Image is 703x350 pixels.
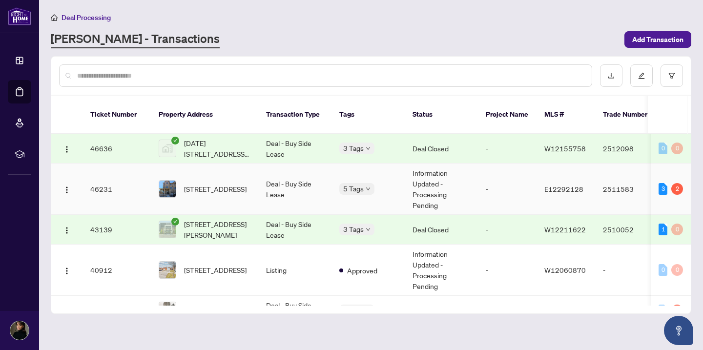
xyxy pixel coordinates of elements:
td: - [478,134,537,164]
span: 3 Tags [343,305,364,316]
button: Add Transaction [624,31,691,48]
span: W12211622 [544,225,586,234]
img: Logo [63,145,71,153]
span: Deal Processing [62,13,111,22]
span: filter [668,72,675,79]
span: download [608,72,615,79]
span: [STREET_ADDRESS] [184,184,247,194]
img: thumbnail-img [159,140,176,157]
img: Logo [63,186,71,194]
button: Logo [59,141,75,156]
span: 5 Tags [343,183,364,194]
td: 2512098 [595,134,663,164]
button: Logo [59,303,75,318]
div: 1 [659,224,667,235]
div: 1 [671,305,683,316]
td: Deal - Buy Side Lease [258,134,331,164]
td: - [478,215,537,245]
td: - [478,245,537,296]
span: E12292128 [544,185,583,193]
button: Logo [59,262,75,278]
span: Add Transaction [632,32,683,47]
td: 46231 [83,164,151,215]
span: down [366,146,371,151]
span: 3 Tags [343,224,364,235]
td: 40912 [83,245,151,296]
td: Listing [258,245,331,296]
div: 0 [671,224,683,235]
button: filter [661,64,683,87]
th: Property Address [151,96,258,134]
span: 3 Tags [343,143,364,154]
span: home [51,14,58,21]
span: Approved [347,265,377,276]
img: Logo [63,226,71,234]
th: Status [405,96,478,134]
span: check-circle [171,137,179,144]
span: [STREET_ADDRESS][PERSON_NAME] [184,219,250,240]
th: Transaction Type [258,96,331,134]
td: Final Trade [405,296,478,326]
div: 0 [671,264,683,276]
td: Information Updated - Processing Pending [405,164,478,215]
th: Project Name [478,96,537,134]
th: Ticket Number [83,96,151,134]
div: 0 [659,143,667,154]
span: [STREET_ADDRESS] [184,305,247,316]
div: 0 [659,264,667,276]
img: logo [8,7,31,25]
span: edit [638,72,645,79]
span: [STREET_ADDRESS] [184,265,247,275]
span: down [366,227,371,232]
img: thumbnail-img [159,262,176,278]
td: 2510052 [595,215,663,245]
td: - [478,164,537,215]
td: - [478,296,537,326]
div: 3 [659,183,667,195]
td: 2511583 [595,164,663,215]
img: thumbnail-img [159,181,176,197]
td: 43139 [83,215,151,245]
button: Logo [59,181,75,197]
button: Logo [59,222,75,237]
div: 0 [659,305,667,316]
span: check-circle [171,218,179,226]
img: thumbnail-img [159,221,176,238]
div: 0 [671,143,683,154]
td: 39198 [83,296,151,326]
span: [DATE][STREET_ADDRESS][DATE][PERSON_NAME] [184,138,250,159]
td: Deal Closed [405,215,478,245]
td: 46636 [83,134,151,164]
td: 2508372 [595,296,663,326]
td: Deal - Buy Side Lease [258,215,331,245]
a: [PERSON_NAME] - Transactions [51,31,220,48]
button: Open asap [664,316,693,345]
img: Logo [63,267,71,275]
div: 2 [671,183,683,195]
td: - [595,245,663,296]
img: thumbnail-img [159,302,176,319]
span: down [366,186,371,191]
span: W12155758 [544,144,586,153]
button: edit [630,64,653,87]
button: download [600,64,622,87]
th: MLS # [537,96,595,134]
td: Information Updated - Processing Pending [405,245,478,296]
td: Deal - Buy Side Lease [258,164,331,215]
th: Tags [331,96,405,134]
span: W12060870 [544,266,586,274]
img: Profile Icon [10,321,29,340]
td: Deal - Buy Side Lease [258,296,331,326]
th: Trade Number [595,96,663,134]
td: Deal Closed [405,134,478,164]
